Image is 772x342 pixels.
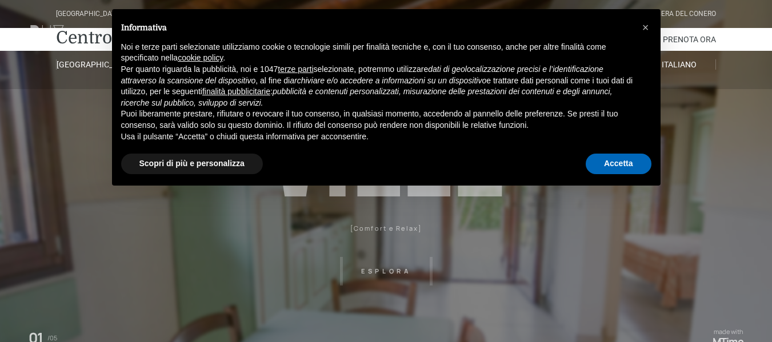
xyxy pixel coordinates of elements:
[663,28,716,51] a: Prenota Ora
[56,59,129,70] a: [GEOGRAPHIC_DATA]
[121,131,633,143] p: Usa il pulsante “Accetta” o chiudi questa informativa per acconsentire.
[278,64,313,75] button: terze parti
[56,26,277,49] a: Centro Vacanze De Angelis
[121,87,613,107] em: pubblicità e contenuti personalizzati, misurazione delle prestazioni dei contenuti e degli annunc...
[121,23,633,33] h2: Informativa
[121,64,633,108] p: Per quanto riguarda la pubblicità, noi e 1047 selezionate, potremmo utilizzare , al fine di e tra...
[290,76,486,85] em: archiviare e/o accedere a informazioni su un dispositivo
[56,9,122,19] div: [GEOGRAPHIC_DATA]
[121,42,633,64] p: Noi e terze parti selezionate utilizziamo cookie o tecnologie simili per finalità tecniche e, con...
[637,18,655,37] button: Chiudi questa informativa
[202,86,270,98] button: finalità pubblicitarie
[662,60,697,69] span: Italiano
[121,108,633,131] p: Puoi liberamente prestare, rifiutare o revocare il tuo consenso, in qualsiasi momento, accedendo ...
[586,154,651,174] button: Accetta
[121,65,603,85] em: dati di geolocalizzazione precisi e l’identificazione attraverso la scansione del dispositivo
[643,59,716,70] a: Italiano
[9,297,43,332] iframe: Customerly Messenger Launcher
[121,154,263,174] button: Scopri di più e personalizza
[649,9,716,19] div: Riviera Del Conero
[178,53,223,62] a: cookie policy
[642,21,649,34] span: ×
